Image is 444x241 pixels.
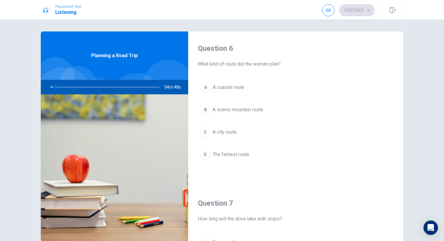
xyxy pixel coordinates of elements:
[55,9,82,16] h1: Listening
[198,102,394,117] button: BA scenic mountain route
[213,129,236,136] span: A city route
[423,220,438,235] div: Open Intercom Messenger
[213,106,263,113] span: A scenic mountain route
[198,80,394,95] button: AA coastal route
[198,60,394,68] span: What kind of route did the woman plan?
[213,84,244,91] span: A coastal route
[91,52,138,59] span: Planning a Road Trip
[198,198,394,208] h4: Question 7
[201,150,210,159] div: D
[198,125,394,140] button: CA city route
[201,105,210,115] div: B
[213,151,249,158] span: The fastest route
[198,215,394,223] span: How long will the drive take with stops?
[201,83,210,92] div: A
[198,44,394,53] h4: Question 6
[55,5,82,9] span: Placement Test
[164,80,186,94] span: 04m 48s
[201,127,210,137] div: C
[198,147,394,162] button: DThe fastest route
